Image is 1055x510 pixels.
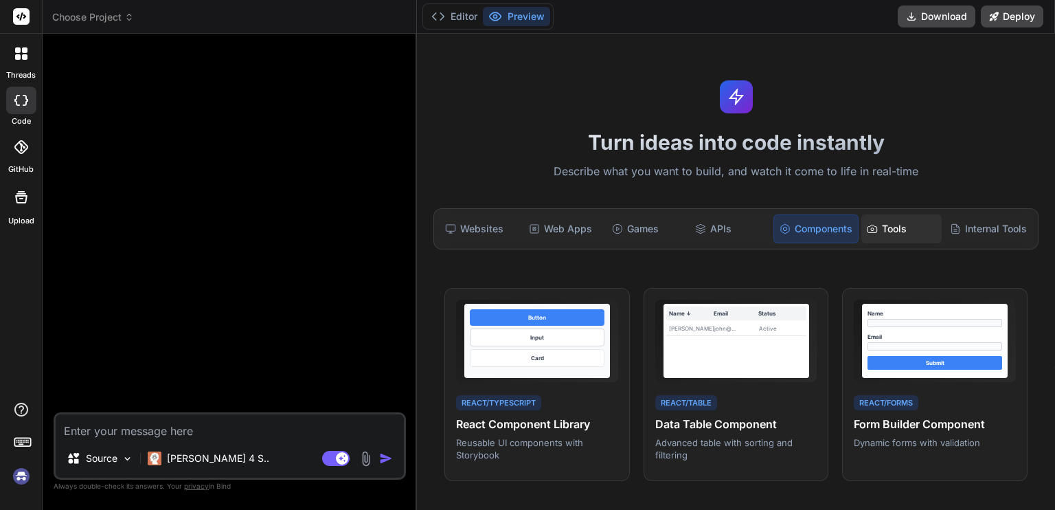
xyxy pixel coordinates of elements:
img: Pick Models [122,453,133,465]
p: Reusable UI components with Storybook [456,436,618,461]
div: React/Table [655,395,717,411]
div: Web Apps [523,214,604,243]
button: Download [898,5,975,27]
div: Button [470,309,604,326]
div: APIs [690,214,770,243]
img: signin [10,465,33,488]
h4: Form Builder Component [854,416,1016,432]
p: [PERSON_NAME] 4 S.. [167,452,269,465]
div: Websites [440,214,520,243]
label: Upload [8,215,34,227]
div: john@... [714,324,759,333]
div: Components [773,214,859,243]
img: attachment [358,451,374,467]
label: code [12,115,31,127]
div: React/Forms [854,395,918,411]
h4: Data Table Component [655,416,817,432]
div: Games [606,214,687,243]
button: Editor [426,7,483,26]
span: Choose Project [52,10,134,24]
span: privacy [184,482,209,490]
div: Name ↓ [669,309,714,318]
p: Always double-check its answers. Your in Bind [54,480,406,493]
div: [PERSON_NAME] [669,324,714,333]
div: Email [714,309,758,318]
label: threads [6,69,36,81]
img: icon [379,452,393,465]
div: Active [759,324,804,333]
div: Internal Tools [944,214,1032,243]
div: Card [470,349,604,367]
h1: Turn ideas into code instantly [425,130,1047,155]
div: Input [470,329,604,346]
button: Deploy [981,5,1043,27]
label: GitHub [8,164,34,175]
div: Tools [861,214,942,243]
div: Submit [867,356,1002,370]
div: Name [867,309,1002,318]
p: Source [86,452,117,465]
div: React/TypeScript [456,395,541,411]
div: Email [867,333,1002,341]
p: Describe what you want to build, and watch it come to life in real-time [425,163,1047,181]
p: Advanced table with sorting and filtering [655,436,817,461]
p: Dynamic forms with validation [854,436,1016,449]
img: Claude 4 Sonnet [148,452,161,465]
button: Preview [483,7,550,26]
h4: React Component Library [456,416,618,432]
